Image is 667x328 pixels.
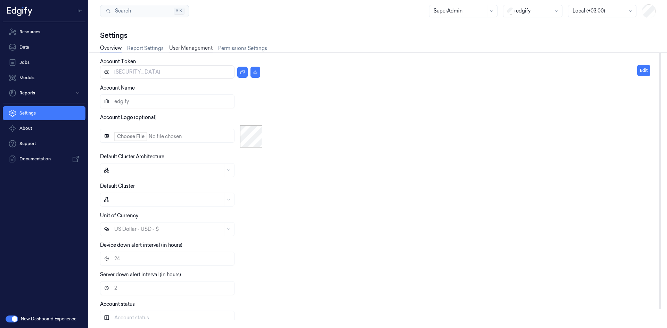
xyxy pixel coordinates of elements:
[3,121,85,135] button: About
[100,114,157,120] label: Account Logo (optional)
[100,271,181,278] label: Server down alert interval (in hours)
[100,281,234,295] input: Server down alert interval (in hours)
[127,45,164,52] a: Report Settings
[100,242,182,248] label: Device down alert interval (in hours)
[3,106,85,120] a: Settings
[74,5,85,16] button: Toggle Navigation
[112,7,131,15] span: Search
[100,252,234,266] input: Device down alert interval (in hours)
[3,71,85,85] a: Models
[100,44,122,52] a: Overview
[3,137,85,151] a: Support
[100,301,135,307] label: Account status
[100,129,234,143] input: Account Logo (optional)
[100,311,234,325] input: Account status
[3,25,85,39] a: Resources
[100,183,135,189] label: Default Cluster
[637,65,650,76] button: Edit
[100,85,135,91] label: Account Name
[3,40,85,54] a: Data
[100,58,136,65] label: Account Token
[100,5,189,17] button: Search⌘K
[100,153,164,160] label: Default Cluster Architecture
[100,212,138,219] label: Unit of Currency
[169,44,213,52] a: User Management
[218,45,267,52] a: Permissions Settings
[3,56,85,69] a: Jobs
[100,31,656,40] div: Settings
[3,86,85,100] button: Reports
[3,152,85,166] a: Documentation
[100,94,234,108] input: Account Name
